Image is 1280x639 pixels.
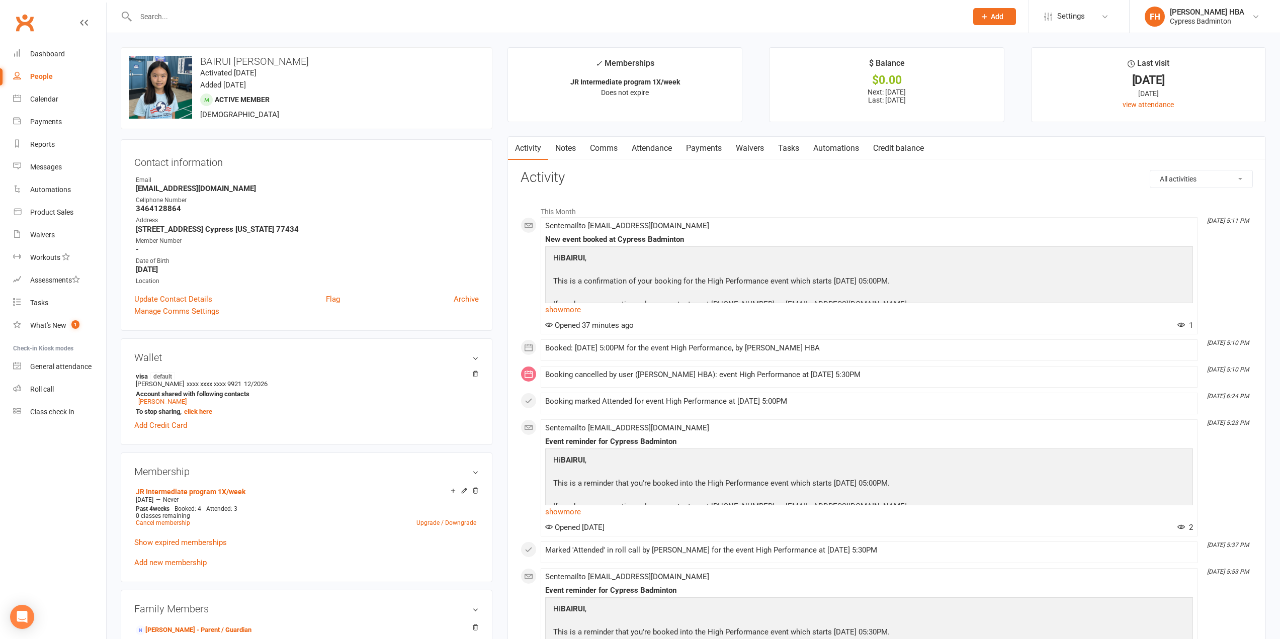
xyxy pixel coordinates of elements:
[163,496,179,503] span: Never
[1177,321,1193,330] span: 1
[1207,393,1249,400] i: [DATE] 6:24 PM
[545,397,1193,406] div: Booking marked Attended for event High Performance at [DATE] 5:00PM
[551,454,911,469] p: Hi ,
[136,265,479,274] strong: [DATE]
[71,320,79,329] span: 1
[508,137,548,160] a: Activity
[136,184,479,193] strong: [EMAIL_ADDRESS][DOMAIN_NAME]
[134,466,479,477] h3: Membership
[136,625,251,635] a: [PERSON_NAME] - Parent / Guardian
[30,231,55,239] div: Waivers
[13,378,106,401] a: Roll call
[136,256,479,266] div: Date of Birth
[416,519,476,526] a: Upgrade / Downgrade
[595,59,602,68] i: ✓
[206,505,237,512] span: Attended: 3
[134,153,479,168] h3: Contact information
[136,236,479,246] div: Member Number
[13,401,106,423] a: Class kiosk mode
[779,75,994,85] div: $0.00
[1207,541,1249,549] i: [DATE] 5:37 PM
[13,355,106,378] a: General attendance kiosk mode
[136,277,479,286] div: Location
[136,512,190,519] span: 0 classes remaining
[1041,88,1256,99] div: [DATE]
[30,299,48,307] div: Tasks
[13,133,106,156] a: Reports
[134,305,219,317] a: Manage Comms Settings
[136,196,479,205] div: Cellphone Number
[551,477,911,492] p: This is a reminder that you're booked into the High Performance event which starts [DATE] 05:00PM.
[136,245,479,254] strong: -
[136,225,479,234] strong: [STREET_ADDRESS] Cypress [US_STATE] 77434
[13,156,106,178] a: Messages
[551,603,911,617] p: Hi ,
[1177,523,1193,532] span: 2
[136,390,474,398] strong: Account shared with following contacts
[595,57,654,75] div: Memberships
[184,408,212,415] a: click here
[521,201,1253,217] li: This Month
[1207,568,1249,575] i: [DATE] 5:53 PM
[545,523,605,532] span: Opened [DATE]
[551,275,911,290] p: This is a confirmation of your booking for the High Performance event which starts [DATE] 05:00PM.
[545,546,1193,555] div: Marked 'Attended' in roll call by [PERSON_NAME] for the event High Performance at [DATE] 5:30PM
[545,586,1193,595] div: Event reminder for Cypress Badminton
[30,321,66,329] div: What's New
[13,111,106,133] a: Payments
[1207,366,1249,373] i: [DATE] 5:10 PM
[200,68,257,77] time: Activated [DATE]
[771,137,806,160] a: Tasks
[134,419,187,431] a: Add Credit Card
[200,110,279,119] span: [DEMOGRAPHIC_DATA]
[991,13,1003,21] span: Add
[545,423,709,432] span: Sent email to [EMAIL_ADDRESS][DOMAIN_NAME]
[129,56,192,119] img: image1688600318.png
[13,269,106,292] a: Assessments
[1207,339,1249,346] i: [DATE] 5:10 PM
[134,352,479,363] h3: Wallet
[30,95,58,103] div: Calendar
[134,538,227,547] a: Show expired memberships
[561,253,585,262] strong: BAIRUI
[30,253,60,261] div: Workouts
[545,303,1193,317] a: show more
[30,362,92,371] div: General attendance
[136,216,479,225] div: Address
[13,314,106,337] a: What's New1
[133,10,960,24] input: Search...
[30,208,73,216] div: Product Sales
[30,276,80,284] div: Assessments
[136,496,153,503] span: [DATE]
[136,408,474,415] strong: To stop sharing,
[13,178,106,201] a: Automations
[1041,75,1256,85] div: [DATE]
[136,505,153,512] span: Past 4
[13,246,106,269] a: Workouts
[136,372,474,380] strong: visa
[545,321,634,330] span: Opened 37 minutes ago
[551,298,911,313] p: If you have any questions please contact us at [PHONE_NUMBER] or [EMAIL_ADDRESS][DOMAIN_NAME].
[625,137,679,160] a: Attendance
[866,137,931,160] a: Credit balance
[326,293,340,305] a: Flag
[806,137,866,160] a: Automations
[1128,57,1169,75] div: Last visit
[200,80,246,89] time: Added [DATE]
[30,140,55,148] div: Reports
[13,43,106,65] a: Dashboard
[545,437,1193,446] div: Event reminder for Cypress Badminton
[150,372,175,380] span: default
[13,88,106,111] a: Calendar
[601,88,649,97] span: Does not expire
[136,488,245,496] a: JR Intermediate program 1X/week
[13,65,106,88] a: People
[187,380,241,388] span: xxxx xxxx xxxx 9921
[136,519,190,526] a: Cancel membership
[133,496,479,504] div: —
[1057,5,1085,28] span: Settings
[13,201,106,224] a: Product Sales
[973,8,1016,25] button: Add
[561,604,585,613] strong: BAIRUI
[136,204,479,213] strong: 3464128864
